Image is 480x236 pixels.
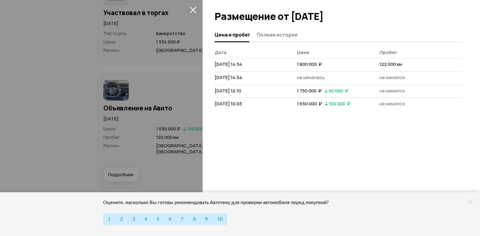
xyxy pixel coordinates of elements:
[297,100,322,107] span: 1 650 000 ₽
[152,213,164,225] button: 5
[200,213,213,225] button: 9
[132,217,135,222] span: 3
[297,74,325,81] span: не менялась
[188,5,198,14] button: закрыть
[188,213,200,225] button: 8
[144,217,147,222] span: 4
[103,199,337,206] div: Оцените, насколько Вы готовы рекомендовать Автотеку для проверки автомобиля перед покупкой?
[212,213,227,225] button: 10
[215,74,242,81] span: [DATE] 14:54
[156,217,159,222] span: 5
[329,100,350,107] span: 100 000 ₽
[140,213,152,225] button: 4
[380,74,405,81] span: не менялся
[380,61,402,67] span: 122 000 км
[380,100,405,107] span: не менялся
[205,217,208,222] span: 9
[329,88,348,94] span: 50 000 ₽
[215,100,242,107] span: [DATE] 10:03
[217,217,223,222] span: 10
[215,32,250,38] span: Цена и пробег
[380,88,405,94] span: не менялся
[120,217,123,222] span: 2
[127,213,140,225] button: 3
[193,217,196,222] span: 8
[257,32,297,38] span: Полная история
[181,217,183,222] span: 7
[164,213,176,225] button: 6
[380,49,397,56] span: Пробег
[215,49,226,56] span: Дата
[176,213,188,225] button: 7
[215,61,242,67] span: [DATE] 14:54
[297,49,309,56] span: Цена
[215,88,241,94] span: [DATE] 12:10
[169,217,171,222] span: 6
[103,213,115,225] button: 1
[297,88,322,94] span: 1 750 000 ₽
[108,217,111,222] span: 1
[115,213,128,225] button: 2
[297,61,322,67] span: 1 800 000 ₽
